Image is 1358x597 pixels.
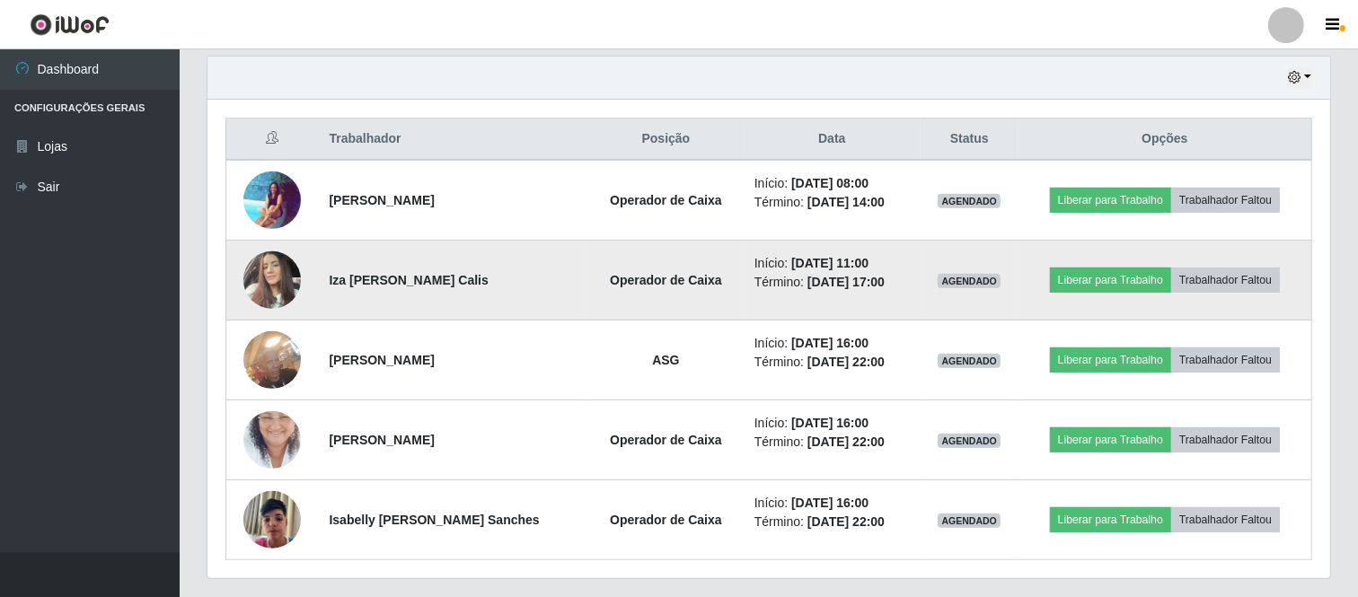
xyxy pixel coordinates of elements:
[921,119,1018,161] th: Status
[610,513,722,527] strong: Operador de Caixa
[610,433,722,447] strong: Operador de Caixa
[807,355,885,369] time: [DATE] 22:00
[754,353,910,372] li: Término:
[807,435,885,449] time: [DATE] 22:00
[744,119,921,161] th: Data
[754,174,910,193] li: Início:
[1171,347,1280,373] button: Trabalhador Faltou
[1171,268,1280,293] button: Trabalhador Faltou
[30,13,110,36] img: CoreUI Logo
[1050,268,1171,293] button: Liberar para Trabalho
[1050,507,1171,532] button: Liberar para Trabalho
[330,433,435,447] strong: [PERSON_NAME]
[1018,119,1312,161] th: Opções
[1171,507,1280,532] button: Trabalhador Faltou
[754,193,910,212] li: Término:
[243,241,301,318] img: 1754675382047.jpeg
[754,494,910,513] li: Início:
[1171,427,1280,452] button: Trabalhador Faltou
[791,176,869,190] time: [DATE] 08:00
[330,513,540,527] strong: Isabelly [PERSON_NAME] Sanches
[330,353,435,367] strong: [PERSON_NAME]
[791,336,869,350] time: [DATE] 16:00
[243,171,301,229] img: 1748991397943.jpeg
[938,434,1001,448] span: AGENDADO
[1050,347,1171,373] button: Liberar para Trabalho
[243,481,301,557] img: 1754408980746.jpeg
[754,433,910,452] li: Término:
[610,273,722,287] strong: Operador de Caixa
[807,195,885,209] time: [DATE] 14:00
[330,193,435,207] strong: [PERSON_NAME]
[938,354,1001,368] span: AGENDADO
[243,321,301,398] img: 1755342256776.jpeg
[319,119,589,161] th: Trabalhador
[243,389,301,491] img: 1677848309634.jpeg
[791,496,869,510] time: [DATE] 16:00
[330,273,489,287] strong: Iza [PERSON_NAME] Calis
[1171,188,1280,213] button: Trabalhador Faltou
[938,194,1001,208] span: AGENDADO
[610,193,722,207] strong: Operador de Caixa
[754,254,910,273] li: Início:
[1050,427,1171,452] button: Liberar para Trabalho
[791,256,869,270] time: [DATE] 11:00
[1050,188,1171,213] button: Liberar para Trabalho
[754,513,910,531] li: Término:
[652,353,679,367] strong: ASG
[791,416,869,430] time: [DATE] 16:00
[807,275,885,289] time: [DATE] 17:00
[754,334,910,353] li: Início:
[938,514,1001,528] span: AGENDADO
[807,514,885,529] time: [DATE] 22:00
[754,414,910,433] li: Início:
[938,274,1001,288] span: AGENDADO
[754,273,910,292] li: Término:
[588,119,744,161] th: Posição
